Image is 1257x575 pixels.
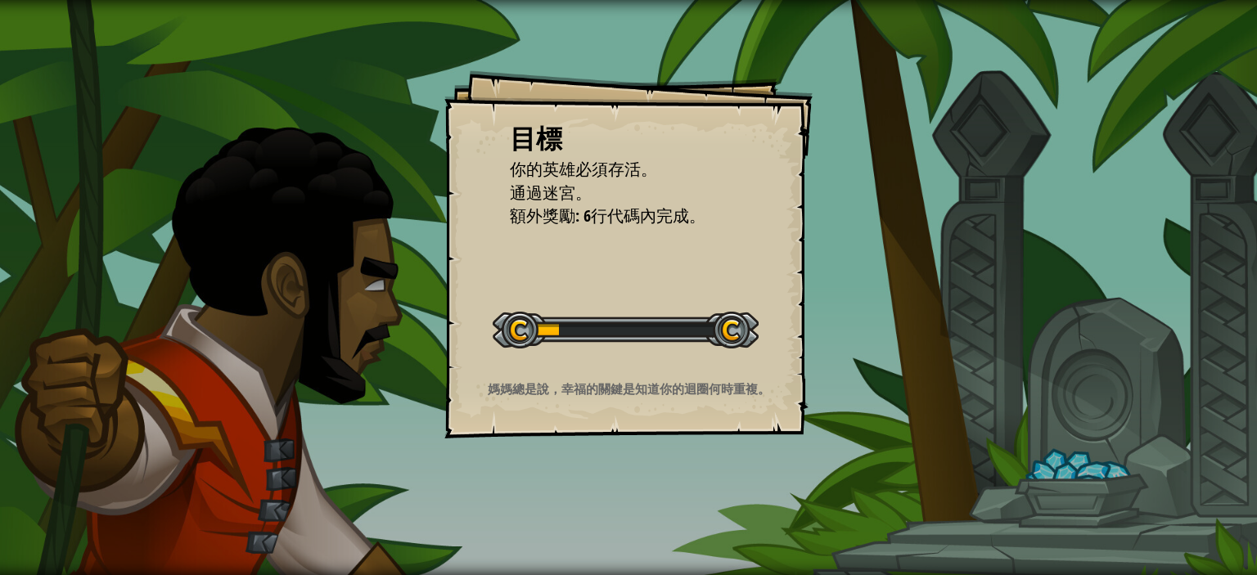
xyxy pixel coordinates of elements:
span: 額外獎勵: 6行代碼內完成。 [510,204,705,227]
li: 額外獎勵: 6行代碼內完成。 [489,204,743,228]
li: 你的英雄必須存活。 [489,158,743,182]
span: 你的英雄必須存活。 [510,158,657,180]
li: 通過迷宮。 [489,182,743,205]
p: 媽媽總是說，幸福的關鍵是知道你的迴圈何時重複。 [465,380,793,398]
span: 通過迷宮。 [510,182,592,204]
div: 目標 [510,120,747,158]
